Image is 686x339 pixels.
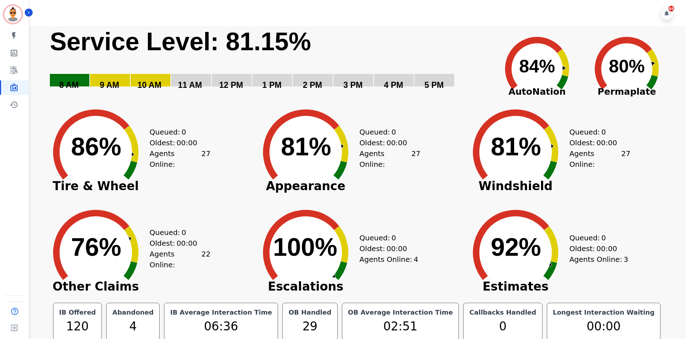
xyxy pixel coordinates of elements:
div: 120 [58,317,98,335]
div: Queued: [150,127,203,137]
span: 00:00 [386,137,407,148]
div: IB Average Interaction Time [169,307,273,317]
text: 76% [71,233,121,261]
div: 02:51 [347,317,455,335]
div: Agents Online: [150,148,211,170]
span: 0 [182,227,186,238]
text: 3 PM [343,80,363,90]
div: Queued: [360,232,413,243]
svg: Service Level: 0% [49,27,488,100]
div: Oldest: [150,137,203,148]
span: 00:00 [596,243,617,254]
div: OB Handled [287,307,333,317]
div: Callbacks Handled [468,307,538,317]
span: 4 [414,254,418,265]
span: 00:00 [386,243,407,254]
div: Oldest: [569,243,623,254]
div: Queued: [569,232,623,243]
span: 27 [411,148,420,170]
span: 0 [601,127,606,137]
div: Queued: [360,127,413,137]
div: Agents Online: [360,254,420,265]
text: 8 AM [59,80,79,90]
img: Bordered avatar [4,6,22,23]
div: Oldest: [360,137,413,148]
text: 92% [491,233,541,261]
div: Oldest: [569,137,623,148]
text: 86% [71,133,121,161]
span: Windshield [462,183,569,190]
text: 9 AM [100,80,119,90]
div: Agents Online: [569,254,630,265]
div: 06:36 [169,317,273,335]
span: 3 [624,254,628,265]
div: 4 [111,317,155,335]
text: 12 PM [219,80,243,90]
span: Tire & Wheel [42,183,150,190]
div: Queued: [569,127,623,137]
text: 4 PM [384,80,403,90]
text: 1 PM [262,80,282,90]
span: Estimates [462,283,569,290]
span: AutoNation [492,85,582,99]
div: 00:00 [551,317,656,335]
span: 00:00 [177,137,197,148]
span: 00:00 [177,238,197,249]
span: 00:00 [596,137,617,148]
span: 0 [391,232,396,243]
div: Queued: [150,227,203,238]
div: OB Average Interaction Time [347,307,455,317]
span: 27 [201,148,210,170]
text: 11 AM [178,80,202,90]
div: Oldest: [360,243,413,254]
span: 0 [601,232,606,243]
div: Agents Online: [360,148,420,170]
div: Agents Online: [569,148,630,170]
text: 5 PM [424,80,444,90]
span: Escalations [252,283,360,290]
text: 80% [609,56,645,76]
div: 29 [287,317,333,335]
text: 81% [491,133,541,161]
span: 27 [621,148,630,170]
span: 0 [391,127,396,137]
text: 10 AM [137,80,161,90]
text: 81% [281,133,331,161]
span: Other Claims [42,283,150,290]
div: Abandoned [111,307,155,317]
div: Longest Interaction Waiting [551,307,656,317]
text: 100% [273,233,337,261]
div: Oldest: [150,238,203,249]
div: 44 [668,6,674,11]
div: Agents Online: [150,249,211,270]
div: IB Offered [58,307,98,317]
span: 0 [182,127,186,137]
div: 0 [468,317,538,335]
span: Appearance [252,183,360,190]
text: Service Level: 81.15% [50,28,311,56]
text: 84% [519,56,555,76]
span: Permaplate [582,85,672,99]
text: 2 PM [303,80,322,90]
span: 22 [201,249,210,270]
